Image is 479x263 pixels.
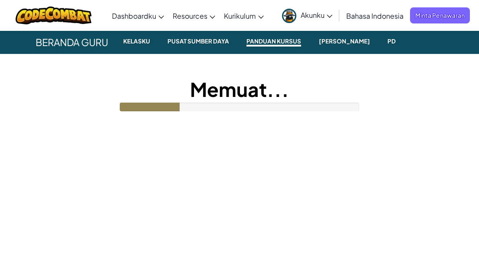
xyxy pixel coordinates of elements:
small: PD [384,36,399,47]
small: Pusat Sumber Daya [164,36,233,47]
span: Akunku [301,10,332,20]
a: Minta Penawaran [410,7,470,23]
a: Panduan Kursus [238,30,310,54]
a: Akunku [278,2,337,29]
a: Bahasa Indonesia [342,4,408,27]
span: Beranda Guru [29,30,115,54]
a: Kurikulum [220,4,268,27]
a: Dashboardku [108,4,168,27]
small: Kelasku [120,36,154,47]
a: Resources [168,4,220,27]
a: [PERSON_NAME] [310,30,379,54]
span: Bahasa Indonesia [346,11,404,20]
span: Dashboardku [112,11,156,20]
small: Panduan Kursus [246,36,301,47]
img: avatar [282,9,296,23]
span: Resources [173,11,207,20]
a: Kelasku [115,30,159,54]
span: Kurikulum [224,11,256,20]
small: [PERSON_NAME] [315,36,374,47]
a: Pusat Sumber Daya [159,30,238,54]
img: CodeCombat logo [16,7,92,24]
a: PD [379,30,404,54]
